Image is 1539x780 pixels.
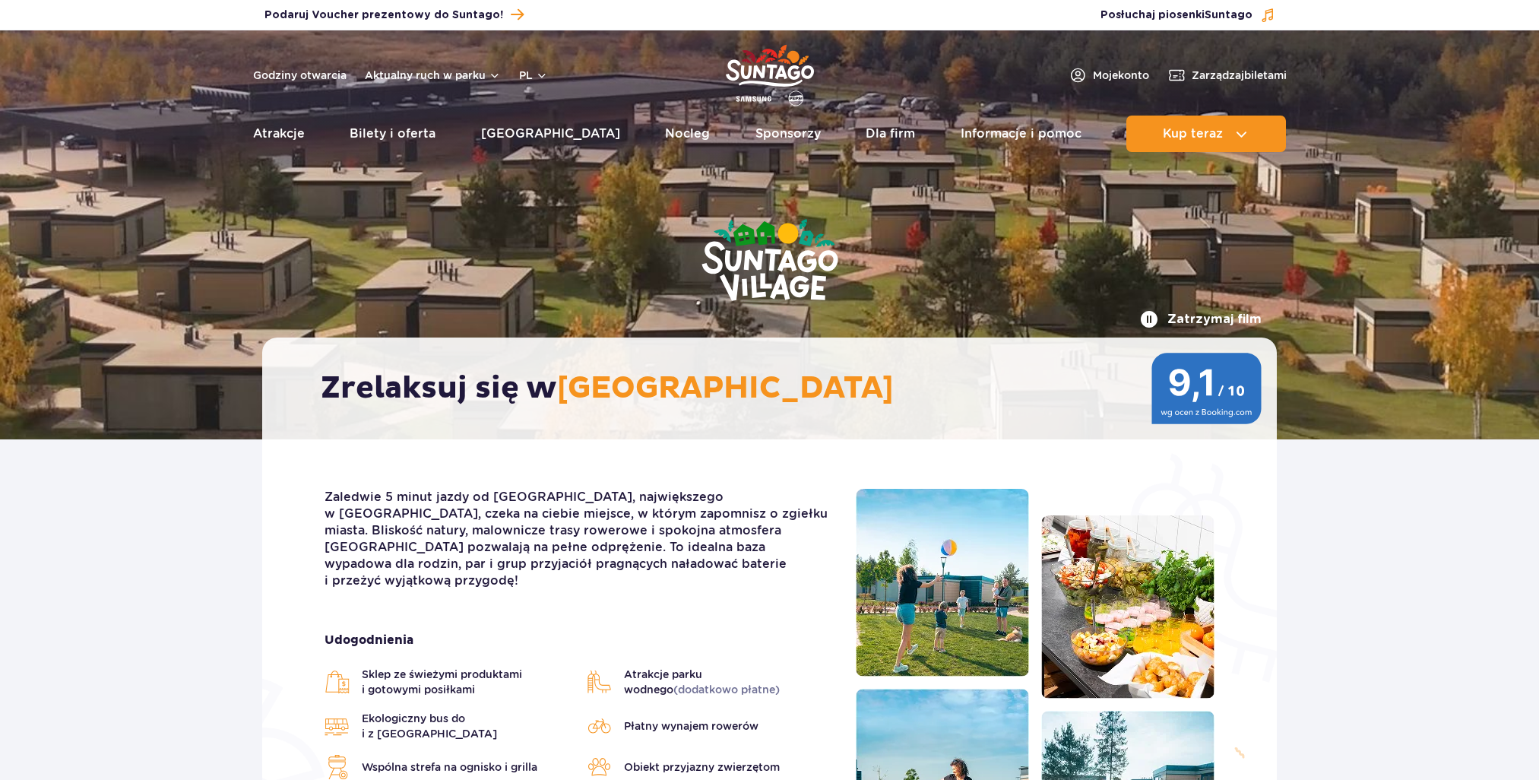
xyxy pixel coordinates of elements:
[673,683,780,696] span: (dodatkowo płatne)
[362,759,537,775] span: Wspólna strefa na ognisko i grilla
[624,718,758,734] span: Płatny wynajem rowerów
[1205,10,1252,21] span: Suntago
[665,116,710,152] a: Nocleg
[264,5,524,25] a: Podaruj Voucher prezentowy do Suntago!
[1151,353,1262,424] img: 9,1/10 wg ocen z Booking.com
[1126,116,1286,152] button: Kup teraz
[726,38,814,108] a: Park of Poland
[1140,310,1262,328] button: Zatrzymaj film
[1069,66,1149,84] a: Mojekonto
[961,116,1081,152] a: Informacje i pomoc
[481,116,620,152] a: [GEOGRAPHIC_DATA]
[325,632,833,648] strong: Udogodnienia
[362,667,572,697] span: Sklep ze świeżymi produktami i gotowymi posiłkami
[1167,66,1287,84] a: Zarządzajbiletami
[264,8,503,23] span: Podaruj Voucher prezentowy do Suntago!
[1192,68,1287,83] span: Zarządzaj biletami
[350,116,435,152] a: Bilety i oferta
[365,69,501,81] button: Aktualny ruch w parku
[1100,8,1252,23] span: Posłuchaj piosenki
[1100,8,1275,23] button: Posłuchaj piosenkiSuntago
[253,68,347,83] a: Godziny otwarcia
[1163,127,1223,141] span: Kup teraz
[557,369,894,407] span: [GEOGRAPHIC_DATA]
[866,116,915,152] a: Dla firm
[253,116,305,152] a: Atrakcje
[519,68,548,83] button: pl
[624,667,834,697] span: Atrakcje parku wodnego
[1093,68,1149,83] span: Moje konto
[641,160,899,363] img: Suntago Village
[624,759,780,775] span: Obiekt przyjazny zwierzętom
[325,489,833,589] p: Zaledwie 5 minut jazdy od [GEOGRAPHIC_DATA], największego w [GEOGRAPHIC_DATA], czeka na ciebie mi...
[321,369,1233,407] h2: Zrelaksuj się w
[755,116,821,152] a: Sponsorzy
[362,711,572,741] span: Ekologiczny bus do i z [GEOGRAPHIC_DATA]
